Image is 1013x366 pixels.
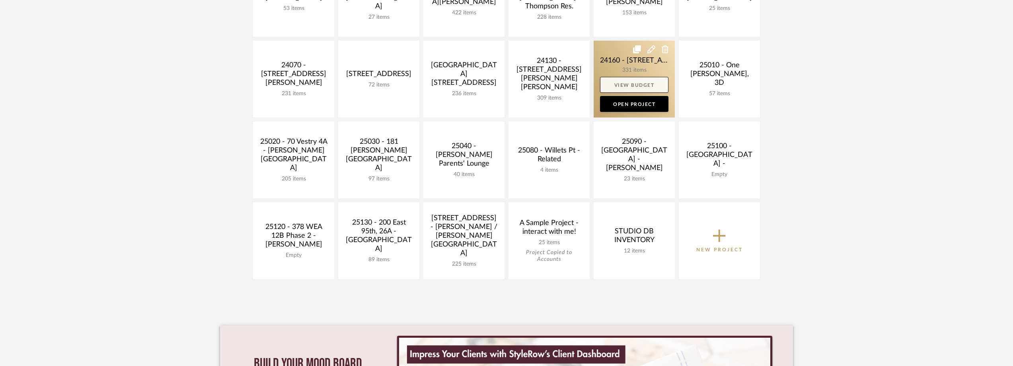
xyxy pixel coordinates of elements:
[430,61,498,90] div: [GEOGRAPHIC_DATA][STREET_ADDRESS]
[515,95,583,102] div: 309 items
[685,5,754,12] div: 25 items
[259,176,328,182] div: 205 items
[600,176,668,182] div: 23 items
[685,61,754,90] div: 25010 - One [PERSON_NAME], 3D
[600,10,668,16] div: 153 items
[600,77,668,93] a: View Budget
[259,252,328,259] div: Empty
[600,96,668,112] a: Open Project
[430,214,498,261] div: [STREET_ADDRESS] - [PERSON_NAME] / [PERSON_NAME][GEOGRAPHIC_DATA]
[345,137,413,176] div: 25030 - 181 [PERSON_NAME][GEOGRAPHIC_DATA]
[345,176,413,182] div: 97 items
[259,5,328,12] div: 53 items
[259,137,328,176] div: 25020 - 70 Vestry 4A - [PERSON_NAME][GEOGRAPHIC_DATA]
[515,57,583,95] div: 24130 - [STREET_ADDRESS][PERSON_NAME][PERSON_NAME]
[430,10,498,16] div: 422 items
[600,227,668,248] div: STUDIO DB INVENTORY
[515,249,583,263] div: Project Copied to Accounts
[345,218,413,256] div: 25130 - 200 East 95th, 26A - [GEOGRAPHIC_DATA]
[685,171,754,178] div: Empty
[515,219,583,239] div: A Sample Project - interact with me!
[259,90,328,97] div: 231 items
[345,256,413,263] div: 89 items
[259,61,328,90] div: 24070 - [STREET_ADDRESS][PERSON_NAME]
[515,14,583,21] div: 228 items
[430,142,498,171] div: 25040 - [PERSON_NAME] Parents' Lounge
[430,261,498,268] div: 225 items
[685,90,754,97] div: 57 items
[515,146,583,167] div: 25080 - Willets Pt - Related
[685,142,754,171] div: 25100 - [GEOGRAPHIC_DATA] -
[600,137,668,176] div: 25090 - [GEOGRAPHIC_DATA] - [PERSON_NAME]
[345,14,413,21] div: 27 items
[600,248,668,254] div: 12 items
[345,70,413,82] div: [STREET_ADDRESS]
[259,223,328,252] div: 25120 - 378 WEA 12B Phase 2 - [PERSON_NAME]
[515,167,583,174] div: 4 items
[345,82,413,88] div: 72 items
[430,90,498,97] div: 236 items
[679,202,760,279] button: New Project
[515,239,583,246] div: 25 items
[696,246,743,254] p: New Project
[430,171,498,178] div: 40 items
